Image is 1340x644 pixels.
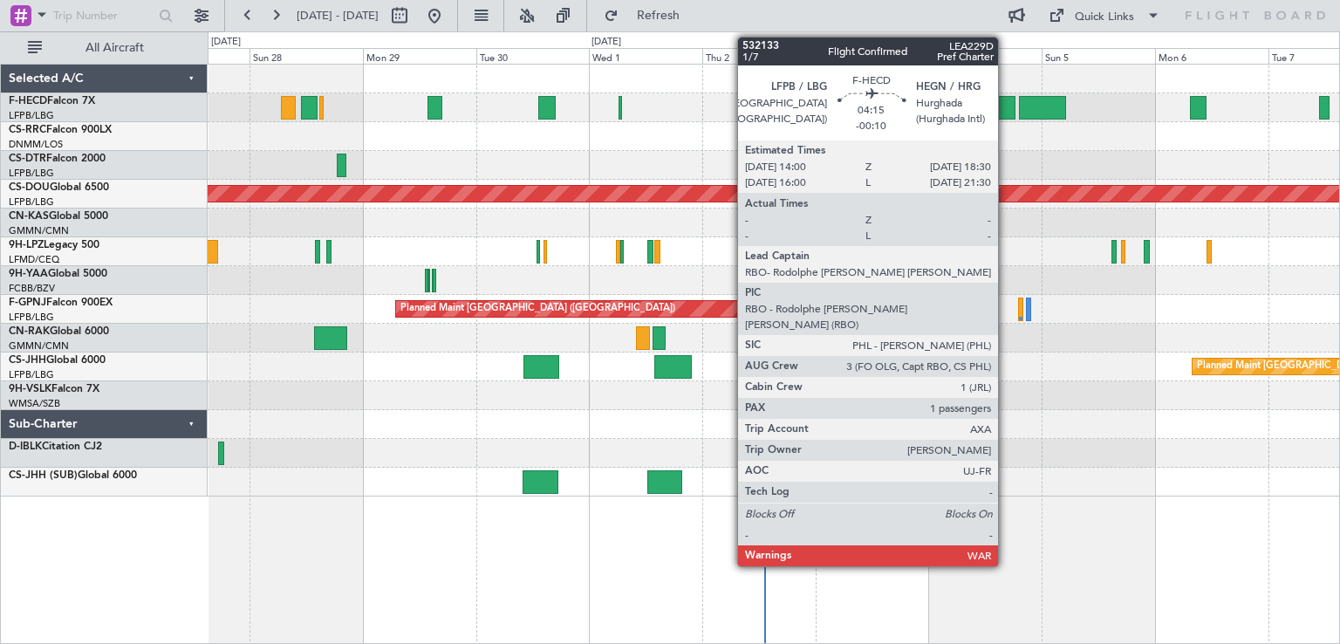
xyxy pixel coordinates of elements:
span: D-IBLK [9,442,42,452]
span: F-GPNJ [9,298,46,308]
a: LFPB/LBG [9,311,54,324]
a: GMMN/CMN [9,339,69,353]
div: Mon 29 [363,48,476,64]
span: 9H-LPZ [9,240,44,250]
a: 9H-VSLKFalcon 7X [9,384,99,394]
a: LFPB/LBG [9,109,54,122]
span: 9H-VSLK [9,384,51,394]
a: LFPB/LBG [9,167,54,180]
div: Wed 1 [589,48,702,64]
a: CS-DOUGlobal 6500 [9,182,109,193]
span: CS-JHH (SUB) [9,470,78,481]
div: [DATE] [591,35,621,50]
span: [DATE] - [DATE] [297,8,379,24]
div: No Crew [791,94,831,120]
span: Refresh [622,10,695,22]
span: CS-DOU [9,182,50,193]
div: Tue 30 [476,48,590,64]
a: LFMD/CEQ [9,253,59,266]
span: F-HECD [9,96,47,106]
div: Fri 3 [816,48,929,64]
a: LFPB/LBG [9,368,54,381]
span: CS-DTR [9,154,46,164]
div: Sun 28 [250,48,363,64]
a: FCBB/BZV [9,282,55,295]
button: Quick Links [1040,2,1169,30]
div: Thu 2 [702,48,816,64]
a: F-GPNJFalcon 900EX [9,298,113,308]
span: CS-RRC [9,125,46,135]
a: CN-KASGlobal 5000 [9,211,108,222]
div: [DATE] [211,35,241,50]
a: CS-JHHGlobal 6000 [9,355,106,366]
a: GMMN/CMN [9,224,69,237]
a: 9H-YAAGlobal 5000 [9,269,107,279]
input: Trip Number [53,3,154,29]
div: Mon 6 [1155,48,1268,64]
a: CS-DTRFalcon 2000 [9,154,106,164]
a: LFPB/LBG [9,195,54,209]
div: Quick Links [1075,9,1134,26]
span: CN-KAS [9,211,49,222]
span: 9H-YAA [9,269,48,279]
a: CS-RRCFalcon 900LX [9,125,112,135]
button: Refresh [596,2,701,30]
a: F-HECDFalcon 7X [9,96,95,106]
a: WMSA/SZB [9,397,60,410]
a: DNMM/LOS [9,138,63,151]
button: All Aircraft [19,34,189,62]
a: D-IBLKCitation CJ2 [9,442,102,452]
a: 9H-LPZLegacy 500 [9,240,99,250]
span: CN-RAK [9,326,50,337]
div: Planned Maint [GEOGRAPHIC_DATA] ([GEOGRAPHIC_DATA]) [400,296,675,322]
div: Sun 5 [1042,48,1155,64]
a: CS-JHH (SUB)Global 6000 [9,470,137,481]
span: All Aircraft [45,42,184,54]
div: Sat 4 [929,48,1043,64]
span: CS-JHH [9,355,46,366]
a: CN-RAKGlobal 6000 [9,326,109,337]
